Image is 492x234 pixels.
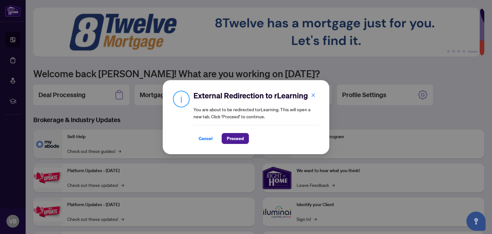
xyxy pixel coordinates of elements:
[311,93,316,97] span: close
[466,212,486,231] button: Open asap
[199,133,213,144] span: Cancel
[193,133,218,144] button: Cancel
[222,133,249,144] button: Proceed
[173,90,190,107] img: Info Icon
[193,90,319,101] h2: External Redirection to rLearning
[227,133,244,144] span: Proceed
[193,90,319,144] div: You are about to be redirected to rLearning . This will open a new tab. Click ‘Proceed’ to continue.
